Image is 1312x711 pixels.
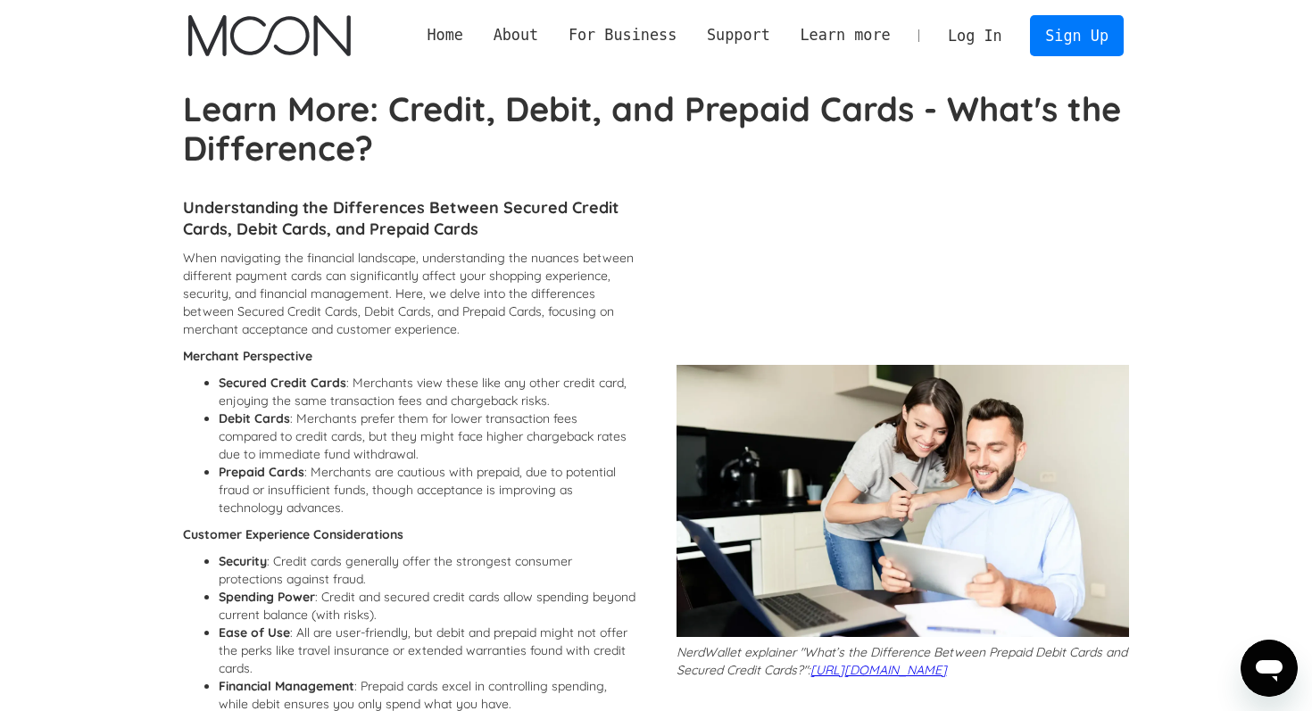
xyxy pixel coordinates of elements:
[219,409,636,463] li: : Merchants prefer them for lower transaction fees compared to credit cards, but they might face ...
[219,588,636,624] li: : Credit and secured credit cards allow spending beyond current balance (with risks).
[183,197,619,239] strong: Understanding the Differences Between Secured Credit Cards, Debit Cards, and Prepaid Cards
[785,24,906,46] div: Learn more
[478,24,553,46] div: About
[810,662,947,678] a: [URL][DOMAIN_NAME]
[219,374,636,409] li: : Merchants view these like any other credit card, enjoying the same transaction fees and chargeb...
[183,348,312,364] strong: Merchant Perspective
[1241,640,1298,697] iframe: Bouton de lancement de la fenêtre de messagerie
[219,589,315,605] strong: Spending Power
[219,678,354,694] strong: Financial Management
[219,464,304,480] strong: Prepaid Cards
[183,249,636,338] p: When navigating the financial landscape, understanding the nuances between different payment card...
[219,463,636,517] li: : Merchants are cautious with prepaid, due to potential fraud or insufficient funds, though accep...
[219,552,636,588] li: : Credit cards generally offer the strongest consumer protections against fraud.
[933,16,1017,55] a: Log In
[219,624,290,641] strong: Ease of Use
[188,15,350,56] img: Moon Logo
[494,24,539,46] div: About
[553,24,692,46] div: For Business
[188,15,350,56] a: home
[412,24,478,46] a: Home
[1030,15,1123,55] a: Sign Up
[800,24,890,46] div: Learn more
[219,410,290,426] strong: Debit Cards
[707,24,770,46] div: Support
[219,624,636,677] li: : All are user-friendly, but debit and prepaid might not offer the perks like travel insurance or...
[692,24,785,46] div: Support
[677,643,1130,679] p: NerdWallet explainer "What’s the Difference Between Prepaid Debit Cards and Secured Credit Cards?":
[183,526,403,542] strong: Customer Experience Considerations
[219,375,346,391] strong: Secured Credit Cards
[569,24,677,46] div: For Business
[183,87,1121,169] strong: Learn More: Credit, Debit, and Prepaid Cards - What's the Difference?
[219,553,267,569] strong: Security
